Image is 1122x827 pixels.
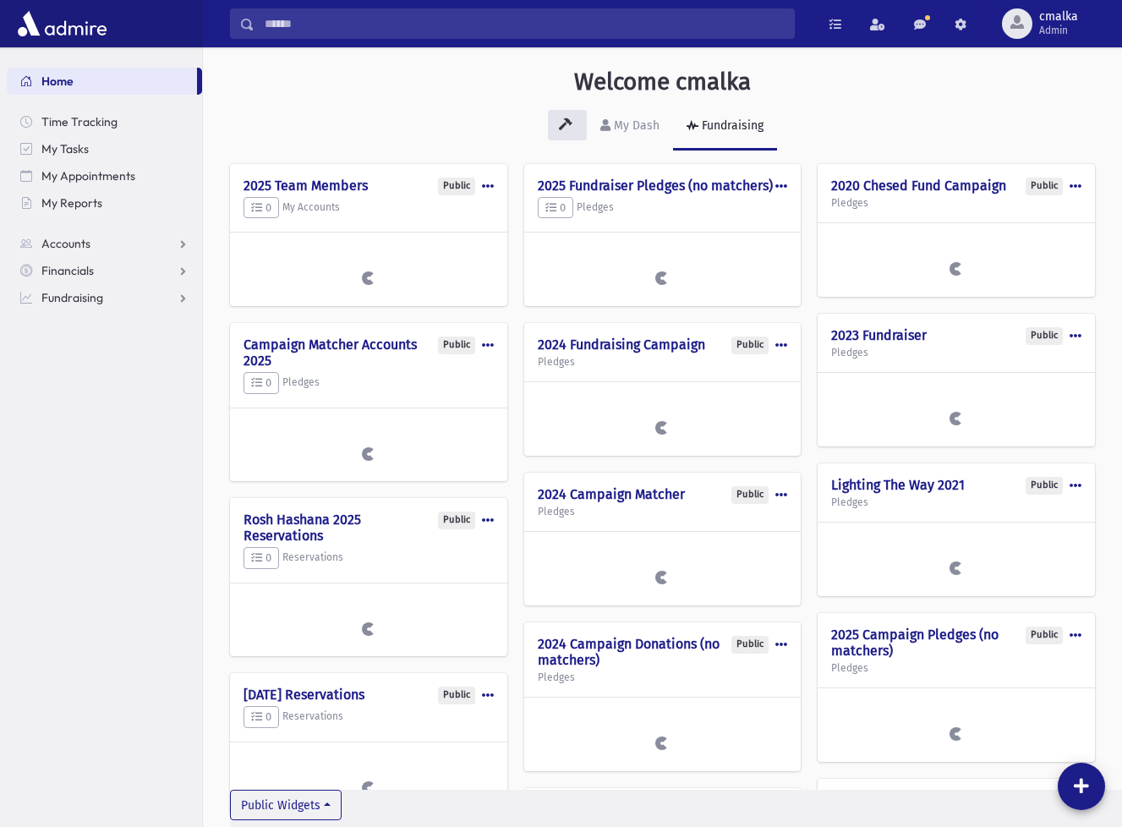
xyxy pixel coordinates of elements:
h5: Pledges [244,372,494,394]
span: 0 [251,376,271,389]
span: 0 [251,551,271,564]
div: My Dash [610,118,660,133]
div: Public [731,486,769,504]
h4: 2025 Team Members [244,178,494,194]
h4: 2025 Fundraiser Pledges (no matchers) [538,178,788,194]
h3: Welcome cmalka [574,68,751,96]
h4: Campaign Matcher Accounts 2025 [244,337,494,369]
div: Public [731,636,769,654]
button: 0 [244,197,279,219]
span: 0 [251,201,271,214]
h4: Rosh Hashana 2025 Reservations [244,512,494,544]
img: AdmirePro [14,7,111,41]
a: My Appointments [7,162,202,189]
h5: Pledges [538,356,788,368]
button: 0 [244,372,279,394]
span: My Tasks [41,141,89,156]
h4: 2024 Campaign Donations (no matchers) [538,636,788,668]
h5: Pledges [831,197,1081,209]
span: Fundraising [41,290,103,305]
a: My Reports [7,189,202,216]
span: Time Tracking [41,114,118,129]
span: Accounts [41,236,90,251]
a: My Dash [587,103,673,151]
h5: Pledges [831,347,1081,359]
span: 0 [251,710,271,723]
a: Fundraising [673,103,777,151]
h5: Reservations [244,706,494,728]
button: 0 [244,706,279,728]
div: Public [1026,178,1063,195]
input: Search [255,8,794,39]
span: 0 [545,201,566,214]
h4: 2025 Campaign Pledges (no matchers) [831,627,1081,659]
a: Financials [7,257,202,284]
h5: Pledges [538,671,788,683]
h5: Reservations [244,547,494,569]
button: 0 [538,197,573,219]
a: My Tasks [7,135,202,162]
span: Home [41,74,74,89]
div: Public [438,178,475,195]
a: Accounts [7,230,202,257]
span: Financials [41,263,94,278]
h5: Pledges [831,496,1081,508]
span: cmalka [1039,10,1078,24]
div: Public [731,337,769,354]
h5: Pledges [831,662,1081,674]
h4: 2020 Chesed Fund Campaign [831,178,1081,194]
h4: Lighting The Way 2021 [831,477,1081,493]
div: Public [1026,477,1063,495]
div: Public [438,687,475,704]
h5: Pledges [538,197,788,219]
h4: 2024 Campaign Matcher [538,486,788,502]
h5: Pledges [538,506,788,518]
div: Fundraising [698,118,764,133]
div: Public [438,512,475,529]
a: Fundraising [7,284,202,311]
div: Public [1026,627,1063,644]
div: Public [438,337,475,354]
button: Public Widgets [230,790,342,820]
h5: My Accounts [244,197,494,219]
span: My Appointments [41,168,135,183]
h4: [DATE] Reservations [244,687,494,703]
a: Home [7,68,197,95]
span: Admin [1039,24,1078,37]
div: Public [1026,327,1063,345]
button: 0 [244,547,279,569]
a: Time Tracking [7,108,202,135]
h4: 2023 Fundraiser [831,327,1081,343]
h4: 2024 Fundraising Campaign [538,337,788,353]
span: My Reports [41,195,102,211]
